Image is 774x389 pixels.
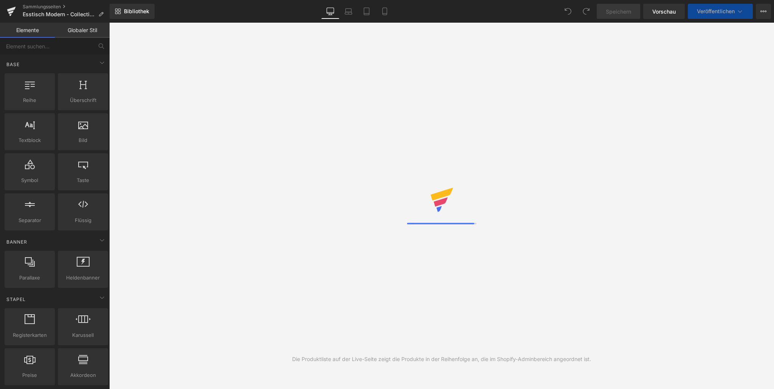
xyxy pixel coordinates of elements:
[23,4,61,9] font: Sammlungsseiten
[19,275,40,281] font: Parallaxe
[560,4,576,19] button: Rückgängig machen
[19,217,41,223] font: Separator
[339,4,358,19] a: Laptop
[66,275,100,281] font: Heldenbanner
[652,8,676,15] font: Vorschau
[124,8,149,14] font: Bibliothek
[321,4,339,19] a: Desktop
[21,177,38,183] font: Symbol
[110,4,155,19] a: Neue Bibliothek
[643,4,685,19] a: Vorschau
[606,8,631,15] font: Speichern
[6,62,20,67] font: Base
[697,8,735,14] font: Veröffentlichen
[75,217,91,223] font: Flüssig
[22,372,37,378] font: Preise
[68,27,97,33] font: Globaler Stil
[72,332,94,338] font: Karussell
[376,4,394,19] a: Mobile
[16,27,39,33] font: Elemente
[79,137,87,143] font: Bild
[292,356,591,362] font: Die Produktliste auf der Live-Seite zeigt die Produkte in der Reihenfolge an, die im Shopify-Admi...
[70,372,96,378] font: Akkordeon
[13,332,47,338] font: Registerkarten
[23,4,110,10] a: Sammlungsseiten
[358,4,376,19] a: Tablette
[23,97,36,103] font: Reihe
[70,97,96,103] font: Überschrift
[19,137,41,143] font: Textblock
[77,177,89,183] font: Taste
[6,296,26,302] font: Stapel
[756,4,771,19] button: Mehr
[6,239,27,245] font: Banner
[688,4,753,19] button: Veröffentlichen
[579,4,594,19] button: Wiederholen
[23,11,96,17] font: Esstisch Modern - Collection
